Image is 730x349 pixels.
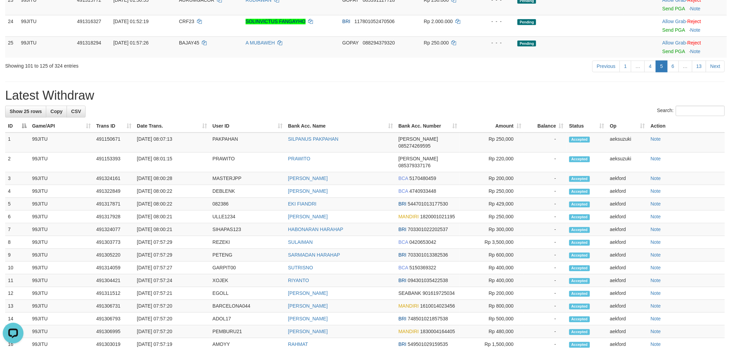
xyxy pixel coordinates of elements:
[285,120,396,132] th: Bank Acc. Name: activate to sort column ascending
[398,227,406,232] span: BRI
[676,106,725,116] input: Search:
[569,291,590,297] span: Accepted
[29,223,93,236] td: 99JITU
[607,172,648,185] td: aekford
[460,152,524,172] td: Rp 220,000
[420,214,455,219] span: Copy 1820001021195 to clipboard
[460,132,524,152] td: Rp 250,000
[607,325,648,338] td: aekford
[210,274,285,287] td: XOJEK
[460,249,524,261] td: Rp 600,000
[651,265,661,270] a: Note
[706,60,725,72] a: Next
[29,274,93,287] td: 99JITU
[134,132,210,152] td: [DATE] 08:07:13
[5,210,29,223] td: 6
[410,176,436,181] span: Copy 5170480459 to clipboard
[179,19,194,24] span: CRF23
[460,198,524,210] td: Rp 429,000
[408,227,448,232] span: Copy 703301022202537 to clipboard
[363,40,395,46] span: Copy 088294379320 to clipboard
[424,40,449,46] span: Rp 250.000
[288,329,328,334] a: [PERSON_NAME]
[423,290,455,296] span: Copy 901619725034 to clipboard
[210,152,285,172] td: PRAWITO
[210,325,285,338] td: PEMBURU21
[460,210,524,223] td: Rp 250,000
[524,300,566,312] td: -
[690,27,701,33] a: Note
[93,198,134,210] td: 491317871
[524,132,566,152] td: -
[29,261,93,274] td: 99JITU
[10,109,42,114] span: Show 25 rows
[410,188,436,194] span: Copy 4740933448 to clipboard
[71,109,81,114] span: CSV
[569,265,590,271] span: Accepted
[93,249,134,261] td: 491305220
[398,278,406,283] span: BRI
[569,227,590,233] span: Accepted
[460,236,524,249] td: Rp 3,500,000
[5,300,29,312] td: 13
[420,329,455,334] span: Copy 1830004164405 to clipboard
[662,49,685,54] a: Send PGA
[398,214,419,219] span: MANDIRI
[667,60,679,72] a: 6
[210,249,285,261] td: PETENG
[5,106,46,117] a: Show 25 rows
[408,252,448,258] span: Copy 703301013382536 to clipboard
[210,312,285,325] td: ADOL17
[288,176,328,181] a: [PERSON_NAME]
[210,300,285,312] td: BARCELONA044
[93,325,134,338] td: 491306995
[29,185,93,198] td: 99JITU
[5,152,29,172] td: 2
[288,136,338,142] a: SILPANUS PAKPAHAN
[396,120,460,132] th: Bank Acc. Number: activate to sort column ascending
[692,60,707,72] a: 13
[460,312,524,325] td: Rp 500,000
[398,239,408,245] span: BCA
[644,60,656,72] a: 4
[690,49,701,54] a: Note
[631,60,645,72] a: …
[524,172,566,185] td: -
[607,236,648,249] td: aekford
[29,132,93,152] td: 99JITU
[607,300,648,312] td: aekford
[408,278,448,283] span: Copy 094301035422538 to clipboard
[524,325,566,338] td: -
[569,189,590,195] span: Accepted
[648,120,725,132] th: Action
[210,236,285,249] td: REZEKI
[607,120,648,132] th: Op: activate to sort column ascending
[5,312,29,325] td: 14
[656,60,668,72] a: 5
[607,198,648,210] td: aekford
[114,19,149,24] span: [DATE] 01:52:19
[460,172,524,185] td: Rp 200,000
[288,341,308,347] a: RAHMAT
[5,172,29,185] td: 3
[607,287,648,300] td: aekford
[569,278,590,284] span: Accepted
[524,312,566,325] td: -
[569,303,590,309] span: Accepted
[410,265,436,270] span: Copy 5150369322 to clipboard
[651,239,661,245] a: Note
[398,303,419,309] span: MANDIRI
[662,40,686,46] a: Allow Grab
[569,156,590,162] span: Accepted
[524,210,566,223] td: -
[398,290,421,296] span: SEABANK
[569,342,590,348] span: Accepted
[246,40,275,46] a: A MUBAWEH
[5,185,29,198] td: 4
[29,152,93,172] td: 99JITU
[210,287,285,300] td: EGOLL
[651,156,661,161] a: Note
[408,341,448,347] span: Copy 549501029159535 to clipboard
[660,36,727,58] td: ·
[688,40,701,46] a: Reject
